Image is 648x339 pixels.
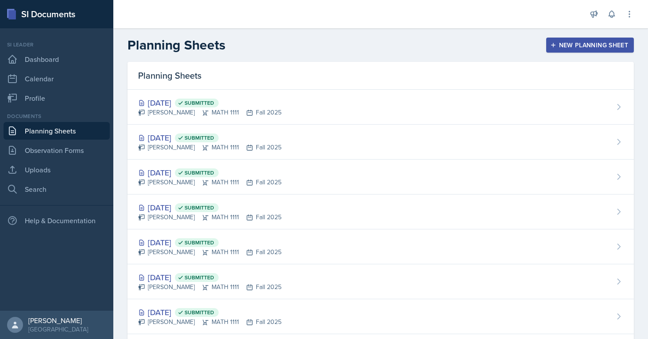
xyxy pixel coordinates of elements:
a: [DATE] Submitted [PERSON_NAME]MATH 1111Fall 2025 [127,299,634,334]
span: Submitted [185,134,214,141]
div: [PERSON_NAME] MATH 1111 Fall 2025 [138,317,282,327]
div: [DATE] [138,306,282,318]
a: Planning Sheets [4,122,110,140]
div: [DATE] [138,132,282,144]
span: Submitted [185,239,214,246]
a: Calendar [4,70,110,88]
h2: Planning Sheets [127,37,225,53]
a: Observation Forms [4,141,110,159]
div: [PERSON_NAME] MATH 1111 Fall 2025 [138,282,282,292]
span: Submitted [185,169,214,176]
a: [DATE] Submitted [PERSON_NAME]MATH 1111Fall 2025 [127,90,634,125]
span: Submitted [185,204,214,211]
div: [PERSON_NAME] MATH 1111 Fall 2025 [138,178,282,187]
a: Profile [4,89,110,107]
button: New Planning Sheet [546,38,634,53]
a: [DATE] Submitted [PERSON_NAME]MATH 1111Fall 2025 [127,160,634,194]
div: [DATE] [138,271,282,283]
div: Si leader [4,41,110,49]
div: [PERSON_NAME] MATH 1111 Fall 2025 [138,248,282,257]
a: Dashboard [4,50,110,68]
div: [PERSON_NAME] MATH 1111 Fall 2025 [138,143,282,152]
div: [DATE] [138,236,282,248]
div: [DATE] [138,167,282,179]
div: [PERSON_NAME] MATH 1111 Fall 2025 [138,108,282,117]
span: Submitted [185,274,214,281]
div: [DATE] [138,202,282,213]
div: [PERSON_NAME] MATH 1111 Fall 2025 [138,213,282,222]
div: [GEOGRAPHIC_DATA] [28,325,88,334]
a: Search [4,180,110,198]
div: Planning Sheets [127,62,634,90]
a: [DATE] Submitted [PERSON_NAME]MATH 1111Fall 2025 [127,264,634,299]
div: [DATE] [138,97,282,109]
div: Help & Documentation [4,212,110,229]
div: [PERSON_NAME] [28,316,88,325]
a: Uploads [4,161,110,179]
div: Documents [4,112,110,120]
a: [DATE] Submitted [PERSON_NAME]MATH 1111Fall 2025 [127,229,634,264]
a: [DATE] Submitted [PERSON_NAME]MATH 1111Fall 2025 [127,125,634,160]
a: [DATE] Submitted [PERSON_NAME]MATH 1111Fall 2025 [127,194,634,229]
span: Submitted [185,99,214,107]
div: New Planning Sheet [552,42,628,49]
span: Submitted [185,309,214,316]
